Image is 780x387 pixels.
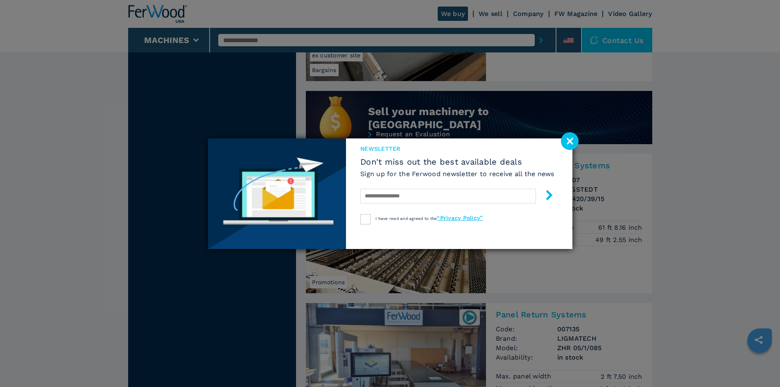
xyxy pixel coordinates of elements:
span: newsletter [360,145,554,153]
span: I have read and agreed to the [375,216,483,221]
img: Newsletter image [208,138,346,249]
a: “Privacy Policy” [437,215,483,221]
button: submit-button [536,187,554,206]
span: Don't miss out the best available deals [360,157,554,167]
h6: Sign up for the Ferwood newsletter to receive all the news [360,169,554,179]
